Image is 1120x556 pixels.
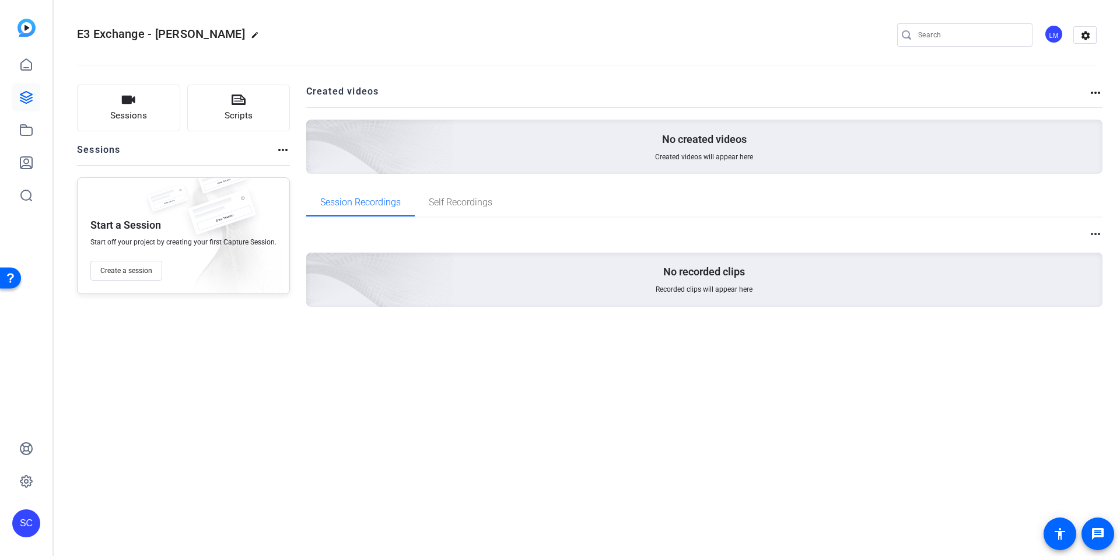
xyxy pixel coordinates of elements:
mat-icon: settings [1074,27,1097,44]
ngx-avatar: Lea Marcou [1044,25,1065,45]
span: Self Recordings [429,198,492,207]
img: embarkstudio-empty-session.png [170,174,283,299]
span: Created videos will appear here [655,152,753,162]
span: Sessions [110,109,147,123]
mat-icon: more_horiz [1088,227,1102,241]
img: fake-session.png [190,160,254,203]
div: LM [1044,25,1063,44]
span: Scripts [225,109,253,123]
span: Recorded clips will appear here [656,285,752,294]
span: Session Recordings [320,198,401,207]
mat-icon: more_horiz [276,143,290,157]
button: Sessions [77,85,180,131]
img: blue-gradient.svg [17,19,36,37]
img: Creted videos background [176,4,454,257]
mat-icon: edit [251,31,265,45]
img: fake-session.png [178,190,265,247]
img: fake-session.png [142,185,194,219]
h2: Sessions [77,143,121,165]
p: Start a Session [90,218,161,232]
img: embarkstudio-empty-session.png [176,137,454,390]
h2: Created videos [306,85,1089,107]
span: Create a session [100,266,152,275]
mat-icon: accessibility [1053,527,1067,541]
p: No created videos [662,132,747,146]
mat-icon: more_horiz [1088,86,1102,100]
button: Scripts [187,85,290,131]
button: Create a session [90,261,162,281]
p: No recorded clips [663,265,745,279]
span: Start off your project by creating your first Capture Session. [90,237,276,247]
div: SC [12,509,40,537]
input: Search [918,28,1023,42]
span: E3 Exchange - [PERSON_NAME] [77,27,245,41]
mat-icon: message [1091,527,1105,541]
